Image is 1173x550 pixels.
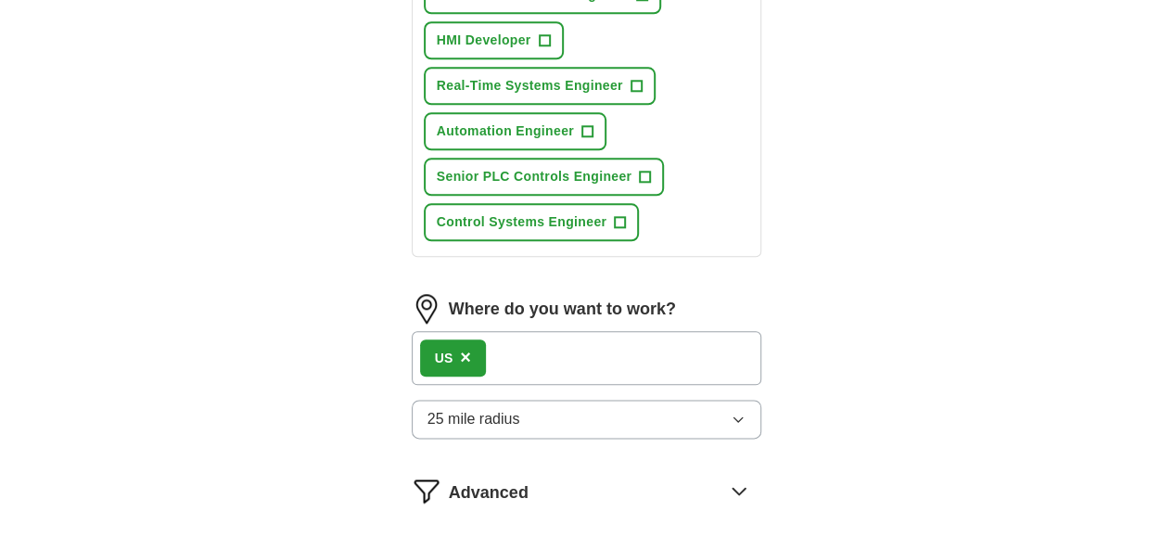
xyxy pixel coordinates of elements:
[460,344,471,372] button: ×
[449,297,676,322] label: Where do you want to work?
[424,203,639,241] button: Control Systems Engineer
[424,21,564,59] button: HMI Developer
[437,76,623,96] span: Real-Time Systems Engineer
[437,167,632,186] span: Senior PLC Controls Engineer
[460,347,471,367] span: ×
[412,400,762,439] button: 25 mile radius
[437,122,574,141] span: Automation Engineer
[449,480,529,505] span: Advanced
[435,349,453,368] div: US
[412,294,441,324] img: location.png
[437,212,606,232] span: Control Systems Engineer
[424,158,665,196] button: Senior PLC Controls Engineer
[424,67,656,105] button: Real-Time Systems Engineer
[424,112,606,150] button: Automation Engineer
[412,476,441,505] img: filter
[427,408,520,430] span: 25 mile radius
[437,31,531,50] span: HMI Developer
